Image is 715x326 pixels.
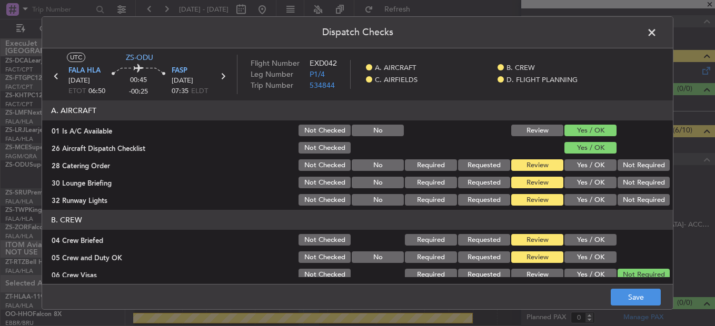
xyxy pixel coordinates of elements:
button: Review [511,125,563,136]
button: Yes / OK [564,159,617,171]
button: Yes / OK [564,269,617,280]
button: Yes / OK [564,125,617,136]
button: Review [511,251,563,263]
span: B. CREW [507,63,535,74]
button: Yes / OK [564,177,617,188]
button: Review [511,269,563,280]
button: Yes / OK [564,194,617,206]
button: Yes / OK [564,142,617,154]
span: D. FLIGHT PLANNING [507,75,578,86]
button: Not Required [618,269,670,280]
button: Review [511,194,563,206]
button: Not Required [618,177,670,188]
button: Yes / OK [564,234,617,246]
button: Review [511,159,563,171]
header: Dispatch Checks [42,17,673,48]
button: Review [511,177,563,188]
button: Not Required [618,194,670,206]
button: Not Required [618,159,670,171]
button: Yes / OK [564,251,617,263]
button: Review [511,234,563,246]
button: Save [611,289,661,305]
